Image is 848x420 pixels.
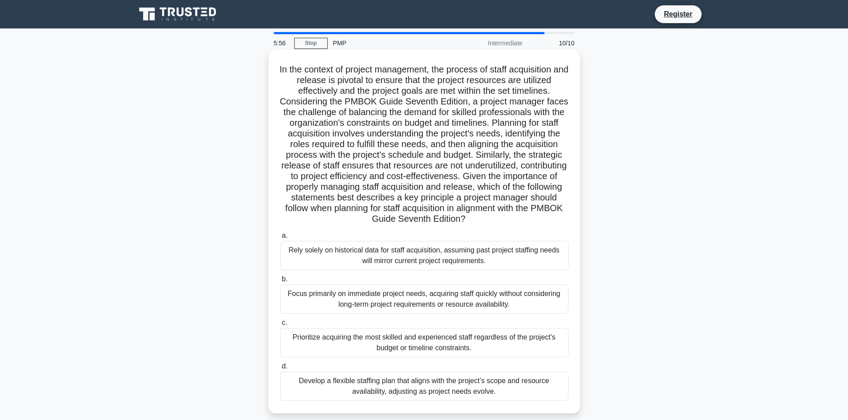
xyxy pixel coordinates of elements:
[528,34,580,52] div: 10/10
[279,64,569,225] h5: In the context of project management, the process of staff acquisition and release is pivotal to ...
[328,34,450,52] div: PMP
[294,38,328,49] a: Stop
[280,372,568,401] div: Develop a flexible staffing plan that aligns with the project’s scope and resource availability, ...
[280,328,568,357] div: Prioritize acquiring the most skilled and experienced staff regardless of the project's budget or...
[282,362,288,370] span: d.
[450,34,528,52] div: Intermediate
[282,232,288,239] span: a.
[282,275,288,283] span: b.
[268,34,294,52] div: 5:56
[282,319,287,326] span: c.
[658,8,698,20] a: Register
[280,241,568,270] div: Rely solely on historical data for staff acquisition, assuming past project staffing needs will m...
[280,284,568,314] div: Focus primarily on immediate project needs, acquiring staff quickly without considering long-term...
